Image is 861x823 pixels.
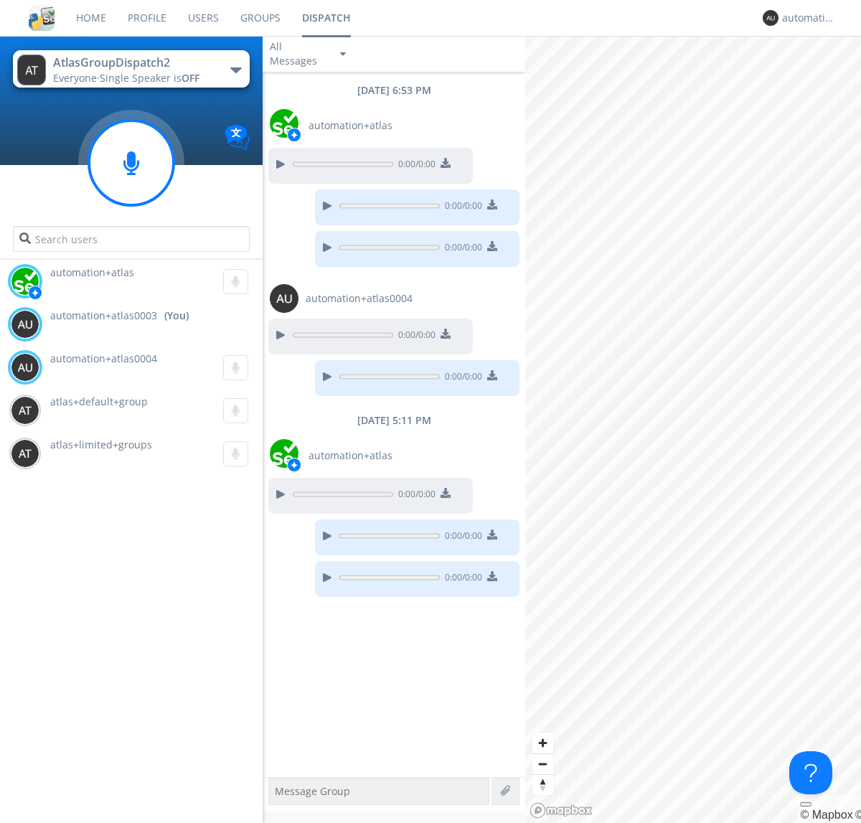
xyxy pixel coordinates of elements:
[11,396,39,425] img: 373638.png
[532,733,553,753] button: Zoom in
[487,241,497,251] img: download media button
[182,71,199,85] span: OFF
[309,118,392,133] span: automation+atlas
[17,55,46,85] img: 373638.png
[306,291,413,306] span: automation+atlas0004
[532,774,553,795] button: Reset bearing to north
[270,109,298,138] img: d2d01cd9b4174d08988066c6d424eccd
[789,751,832,794] iframe: Toggle Customer Support
[11,267,39,296] img: d2d01cd9b4174d08988066c6d424eccd
[393,329,436,344] span: 0:00 / 0:00
[53,55,215,71] div: AtlasGroupDispatch2
[440,571,482,587] span: 0:00 / 0:00
[50,395,148,408] span: atlas+default+group
[50,438,152,451] span: atlas+limited+groups
[800,802,811,806] button: Toggle attribution
[164,309,189,323] div: (You)
[50,265,134,279] span: automation+atlas
[487,571,497,581] img: download media button
[440,530,482,545] span: 0:00 / 0:00
[440,241,482,257] span: 0:00 / 0:00
[782,11,836,25] div: automation+atlas0003
[441,158,451,168] img: download media button
[763,10,778,26] img: 373638.png
[530,802,593,819] a: Mapbox logo
[263,413,525,428] div: [DATE] 5:11 PM
[13,50,249,88] button: AtlasGroupDispatch2Everyone·Single Speaker isOFF
[487,530,497,540] img: download media button
[532,753,553,774] button: Zoom out
[11,310,39,339] img: 373638.png
[393,488,436,504] span: 0:00 / 0:00
[29,5,55,31] img: cddb5a64eb264b2086981ab96f4c1ba7
[263,83,525,98] div: [DATE] 6:53 PM
[800,809,852,821] a: Mapbox
[340,52,346,56] img: caret-down-sm.svg
[50,309,157,323] span: automation+atlas0003
[487,199,497,210] img: download media button
[440,199,482,215] span: 0:00 / 0:00
[53,71,215,85] div: Everyone ·
[441,329,451,339] img: download media button
[487,370,497,380] img: download media button
[50,352,157,365] span: automation+atlas0004
[309,448,392,463] span: automation+atlas
[11,353,39,382] img: 373638.png
[100,71,199,85] span: Single Speaker is
[270,284,298,313] img: 373638.png
[270,439,298,468] img: d2d01cd9b4174d08988066c6d424eccd
[225,125,250,150] img: Translation enabled
[393,158,436,174] span: 0:00 / 0:00
[441,488,451,498] img: download media button
[440,370,482,386] span: 0:00 / 0:00
[270,39,327,68] div: All Messages
[532,775,553,795] span: Reset bearing to north
[11,439,39,468] img: 373638.png
[13,226,249,252] input: Search users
